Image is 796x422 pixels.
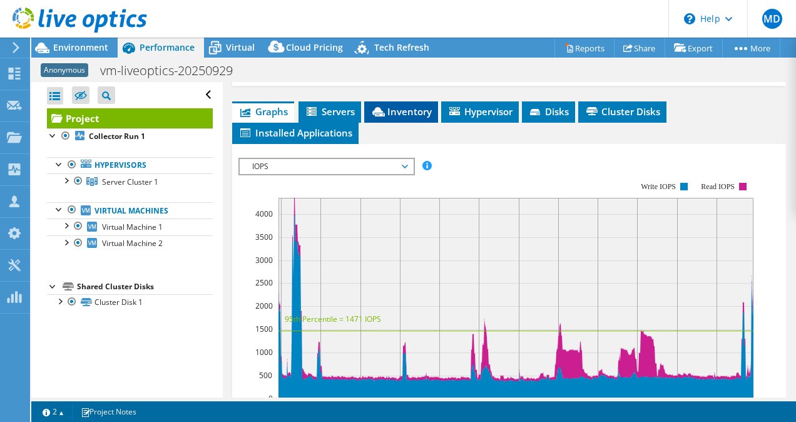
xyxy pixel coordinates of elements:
span: Cloud Pricing [286,41,343,53]
span: Inventory [370,105,432,118]
text: 2500 [255,277,273,288]
text: 4000 [255,208,273,219]
a: Virtual Machine 1 [47,219,213,235]
span: Anonymous [41,63,88,77]
a: Server Cluster 1 [47,173,213,190]
text: 2000 [255,301,273,311]
a: Virtual Machines [47,202,213,219]
span: Virtual Machine 2 [102,238,163,249]
text: 95th Percentile = 1471 IOPS [285,314,381,324]
text: 500 [259,370,272,381]
span: Tech Refresh [374,41,429,53]
span: Graphs [238,105,288,118]
span: Server Cluster 1 [102,177,158,187]
span: Virtual [226,41,255,53]
a: Project [47,108,213,128]
span: Virtual Machine 1 [102,222,163,232]
a: More [722,38,780,58]
svg: \n [684,13,695,24]
text: 1500 [255,324,273,334]
a: Share [614,38,665,58]
a: Project Notes [72,404,145,419]
text: 0 [268,393,273,404]
span: MD [762,9,782,29]
span: Servers [305,105,355,118]
a: 2 [34,404,73,419]
span: IOPS [246,159,407,174]
span: Environment [53,41,108,53]
text: Write IOPS [641,182,676,191]
span: Disks [528,105,569,118]
div: Shared Cluster Disks [77,279,213,294]
a: Reports [554,38,615,58]
span: Installed Applications [238,126,352,139]
a: Export [665,38,723,58]
text: Read IOPS [701,182,735,191]
span: Performance [140,41,195,53]
h1: vm-liveoptics-20250929 [94,64,252,78]
a: Hypervisors [47,157,213,173]
span: Cluster Disks [584,105,660,118]
b: Collector Run 1 [89,131,145,142]
a: Cluster Disk 1 [47,294,213,311]
text: 3500 [255,232,273,242]
a: Collector Run 1 [47,128,213,145]
text: 3000 [255,255,273,265]
span: Hypervisor [447,105,513,118]
a: Virtual Machine 2 [47,235,213,252]
text: 1000 [255,347,273,358]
